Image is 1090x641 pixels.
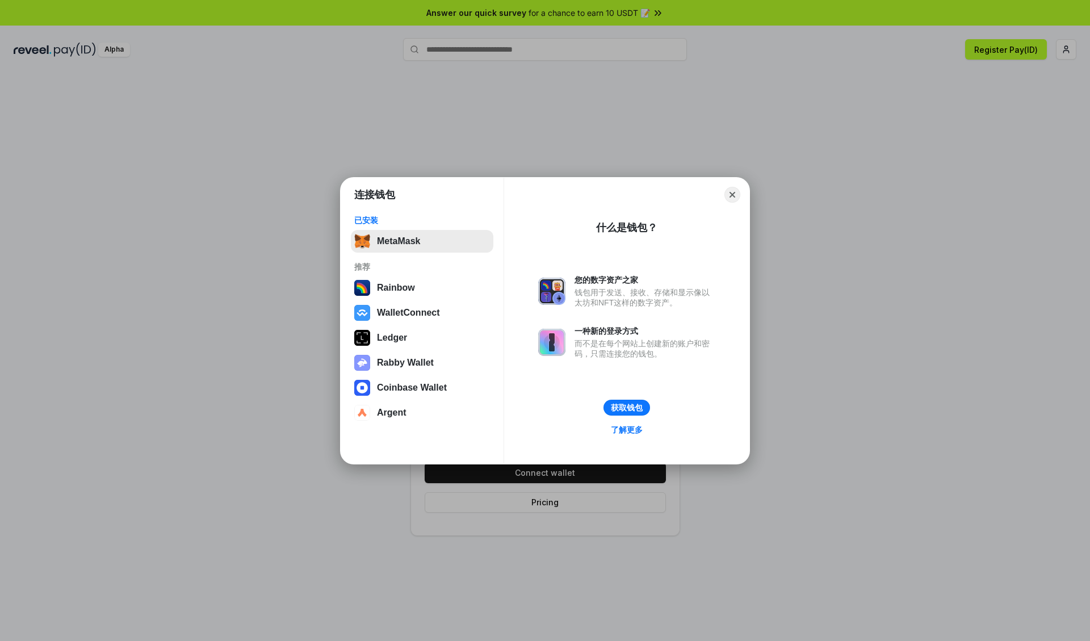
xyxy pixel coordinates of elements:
[377,308,440,318] div: WalletConnect
[377,236,420,246] div: MetaMask
[351,376,493,399] button: Coinbase Wallet
[575,338,715,359] div: 而不是在每个网站上创建新的账户和密码，只需连接您的钱包。
[377,283,415,293] div: Rainbow
[538,278,565,305] img: svg+xml,%3Csvg%20xmlns%3D%22http%3A%2F%2Fwww.w3.org%2F2000%2Fsvg%22%20fill%3D%22none%22%20viewBox...
[354,280,370,296] img: svg+xml,%3Csvg%20width%3D%22120%22%20height%3D%22120%22%20viewBox%3D%220%200%20120%20120%22%20fil...
[724,187,740,203] button: Close
[351,230,493,253] button: MetaMask
[351,301,493,324] button: WalletConnect
[354,355,370,371] img: svg+xml,%3Csvg%20xmlns%3D%22http%3A%2F%2Fwww.w3.org%2F2000%2Fsvg%22%20fill%3D%22none%22%20viewBox...
[351,401,493,424] button: Argent
[354,215,490,225] div: 已安装
[603,400,650,416] button: 获取钱包
[377,358,434,368] div: Rabby Wallet
[351,276,493,299] button: Rainbow
[611,403,643,413] div: 获取钱包
[575,326,715,336] div: 一种新的登录方式
[377,333,407,343] div: Ledger
[377,383,447,393] div: Coinbase Wallet
[354,405,370,421] img: svg+xml,%3Csvg%20width%3D%2228%22%20height%3D%2228%22%20viewBox%3D%220%200%2028%2028%22%20fill%3D...
[351,351,493,374] button: Rabby Wallet
[351,326,493,349] button: Ledger
[354,305,370,321] img: svg+xml,%3Csvg%20width%3D%2228%22%20height%3D%2228%22%20viewBox%3D%220%200%2028%2028%22%20fill%3D...
[354,233,370,249] img: svg+xml,%3Csvg%20fill%3D%22none%22%20height%3D%2233%22%20viewBox%3D%220%200%2035%2033%22%20width%...
[354,188,395,202] h1: 连接钱包
[377,408,406,418] div: Argent
[538,329,565,356] img: svg+xml,%3Csvg%20xmlns%3D%22http%3A%2F%2Fwww.w3.org%2F2000%2Fsvg%22%20fill%3D%22none%22%20viewBox...
[611,425,643,435] div: 了解更多
[596,221,657,234] div: 什么是钱包？
[354,380,370,396] img: svg+xml,%3Csvg%20width%3D%2228%22%20height%3D%2228%22%20viewBox%3D%220%200%2028%2028%22%20fill%3D...
[354,330,370,346] img: svg+xml,%3Csvg%20xmlns%3D%22http%3A%2F%2Fwww.w3.org%2F2000%2Fsvg%22%20width%3D%2228%22%20height%3...
[575,287,715,308] div: 钱包用于发送、接收、存储和显示像以太坊和NFT这样的数字资产。
[604,422,649,437] a: 了解更多
[575,275,715,285] div: 您的数字资产之家
[354,262,490,272] div: 推荐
